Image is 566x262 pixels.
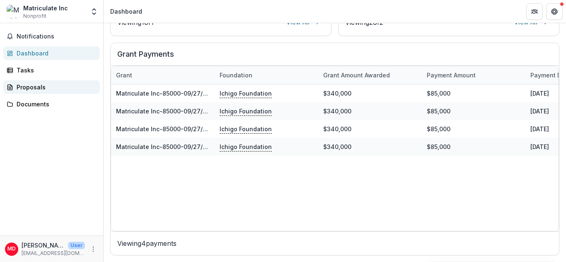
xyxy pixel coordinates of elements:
[117,50,552,65] h2: Grant Payments
[422,66,525,84] div: Payment Amount
[3,80,100,94] a: Proposals
[220,142,272,151] p: Ichigo Foundation
[110,7,142,16] div: Dashboard
[116,125,218,132] a: Matriculate Inc-85000-09/27/2023
[215,71,257,79] div: Foundation
[3,30,100,43] button: Notifications
[3,63,100,77] a: Tasks
[116,108,218,115] a: Matriculate Inc-85000-09/27/2023
[220,89,272,98] p: Ichigo Foundation
[318,102,422,120] div: $340,000
[422,102,525,120] div: $85,000
[318,66,422,84] div: Grant amount awarded
[318,120,422,138] div: $340,000
[111,66,215,84] div: Grant
[116,90,218,97] a: Matriculate Inc-85000-09/27/2023
[17,49,93,58] div: Dashboard
[220,106,272,115] p: Ichigo Foundation
[422,71,481,79] div: Payment Amount
[546,3,563,20] button: Get Help
[318,71,395,79] div: Grant amount awarded
[7,246,16,252] div: Morgan Dornsife
[22,241,65,250] p: [PERSON_NAME]
[3,46,100,60] a: Dashboard
[17,66,93,75] div: Tasks
[526,3,543,20] button: Partners
[318,138,422,156] div: $340,000
[422,138,525,156] div: $85,000
[68,242,85,249] p: User
[107,5,145,17] nav: breadcrumb
[318,84,422,102] div: $340,000
[117,238,552,248] p: Viewing 4 payments
[215,66,318,84] div: Foundation
[17,83,93,91] div: Proposals
[22,250,85,257] p: [EMAIL_ADDRESS][DOMAIN_NAME]
[220,124,272,133] p: Ichigo Foundation
[88,244,98,254] button: More
[7,5,20,18] img: Matriculate Inc
[23,12,46,20] span: Nonprofit
[111,71,137,79] div: Grant
[3,97,100,111] a: Documents
[17,33,97,40] span: Notifications
[422,120,525,138] div: $85,000
[17,100,93,108] div: Documents
[88,3,100,20] button: Open entity switcher
[422,84,525,102] div: $85,000
[23,4,68,12] div: Matriculate Inc
[116,143,218,150] a: Matriculate Inc-85000-09/27/2023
